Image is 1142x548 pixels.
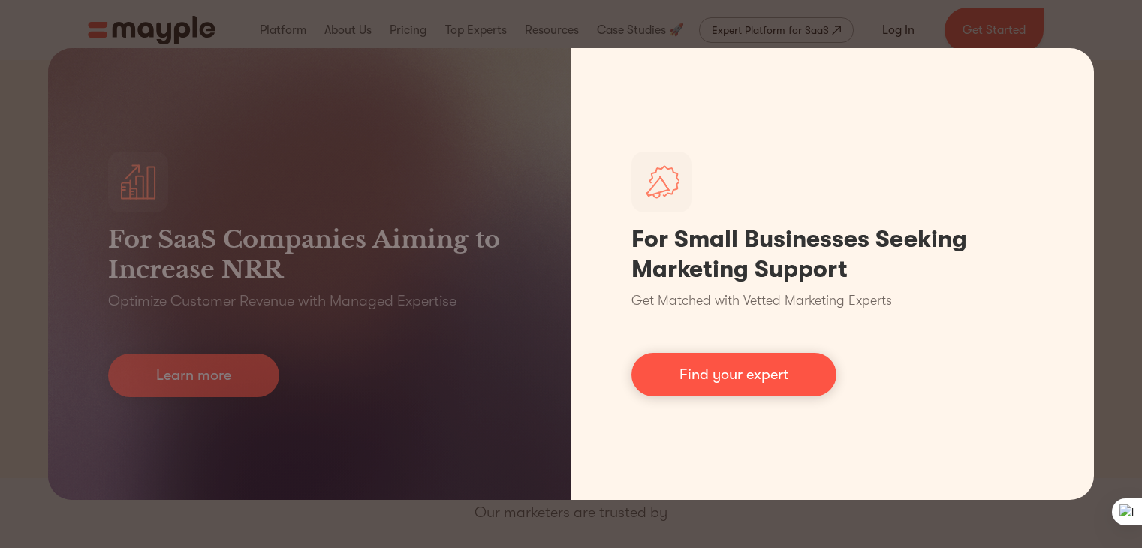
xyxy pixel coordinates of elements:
h1: For Small Businesses Seeking Marketing Support [631,224,1035,285]
a: Find your expert [631,353,836,396]
h3: For SaaS Companies Aiming to Increase NRR [108,224,511,285]
p: Get Matched with Vetted Marketing Experts [631,291,892,311]
a: Learn more [108,354,279,397]
p: Optimize Customer Revenue with Managed Expertise [108,291,456,312]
